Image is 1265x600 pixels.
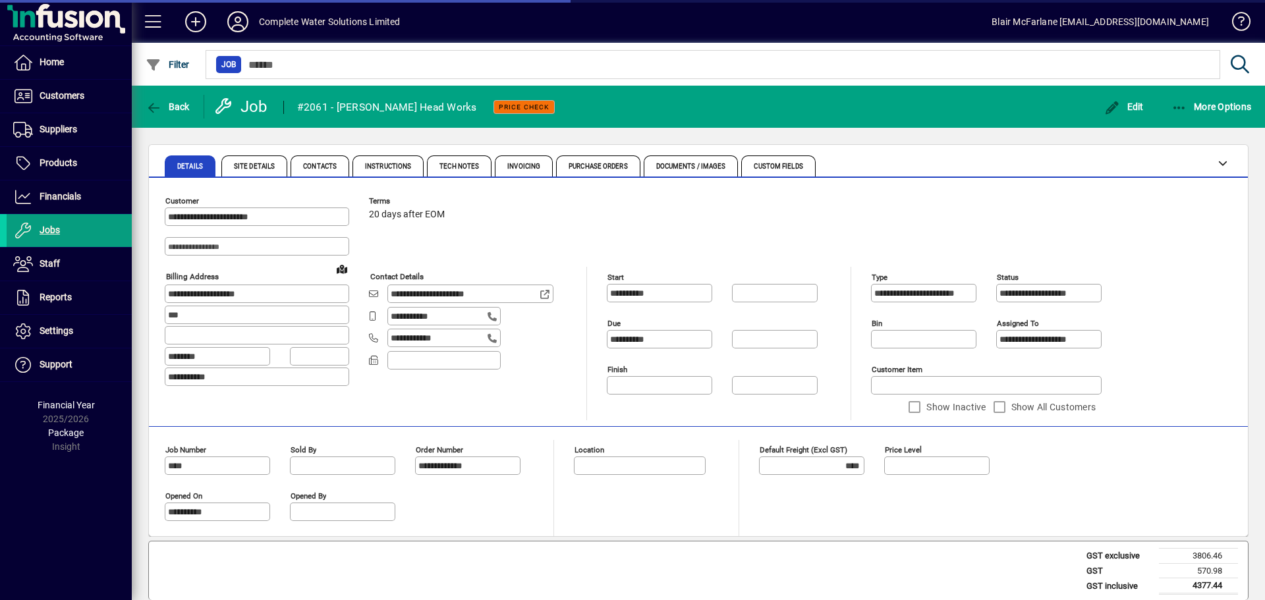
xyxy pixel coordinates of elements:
[1159,578,1238,594] td: 4377.44
[885,445,922,454] mat-label: Price Level
[607,319,621,328] mat-label: Due
[234,163,275,170] span: Site Details
[439,163,479,170] span: Tech Notes
[416,445,463,454] mat-label: Order number
[7,46,132,79] a: Home
[7,147,132,180] a: Products
[997,273,1019,282] mat-label: Status
[1080,563,1159,578] td: GST
[146,59,190,70] span: Filter
[607,365,627,374] mat-label: Finish
[221,58,236,71] span: Job
[569,163,628,170] span: Purchase Orders
[165,196,199,205] mat-label: Customer
[369,209,445,220] span: 20 days after EOM
[217,10,259,34] button: Profile
[40,157,77,168] span: Products
[214,96,270,117] div: Job
[177,163,203,170] span: Details
[760,445,847,454] mat-label: Default Freight (excl GST)
[7,180,132,213] a: Financials
[142,95,193,119] button: Back
[40,124,77,134] span: Suppliers
[291,445,316,454] mat-label: Sold by
[872,365,922,374] mat-label: Customer Item
[499,103,549,111] span: PRICE CHECK
[507,163,540,170] span: Invoicing
[40,57,64,67] span: Home
[1159,563,1238,578] td: 570.98
[7,113,132,146] a: Suppliers
[1171,101,1252,112] span: More Options
[1222,3,1249,45] a: Knowledge Base
[303,163,337,170] span: Contacts
[132,95,204,119] app-page-header-button: Back
[40,90,84,101] span: Customers
[1101,95,1147,119] button: Edit
[40,359,72,369] span: Support
[1159,549,1238,564] td: 3806.46
[40,191,81,202] span: Financials
[7,348,132,381] a: Support
[1080,578,1159,594] td: GST inclusive
[48,427,84,438] span: Package
[7,281,132,314] a: Reports
[291,491,326,501] mat-label: Opened by
[297,97,477,118] div: #2061 - [PERSON_NAME] Head Works
[1080,549,1159,564] td: GST exclusive
[146,101,190,112] span: Back
[175,10,217,34] button: Add
[992,11,1209,32] div: Blair McFarlane [EMAIL_ADDRESS][DOMAIN_NAME]
[872,319,882,328] mat-label: Bin
[165,445,206,454] mat-label: Job number
[369,197,448,205] span: Terms
[259,11,401,32] div: Complete Water Solutions Limited
[7,315,132,348] a: Settings
[40,292,72,302] span: Reports
[754,163,802,170] span: Custom Fields
[365,163,411,170] span: Instructions
[7,80,132,113] a: Customers
[40,325,73,336] span: Settings
[1104,101,1144,112] span: Edit
[331,258,352,279] a: View on map
[656,163,726,170] span: Documents / Images
[40,225,60,235] span: Jobs
[997,319,1039,328] mat-label: Assigned to
[38,400,95,410] span: Financial Year
[575,445,604,454] mat-label: Location
[1168,95,1255,119] button: More Options
[165,491,202,501] mat-label: Opened On
[872,273,887,282] mat-label: Type
[40,258,60,269] span: Staff
[607,273,624,282] mat-label: Start
[142,53,193,76] button: Filter
[7,248,132,281] a: Staff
